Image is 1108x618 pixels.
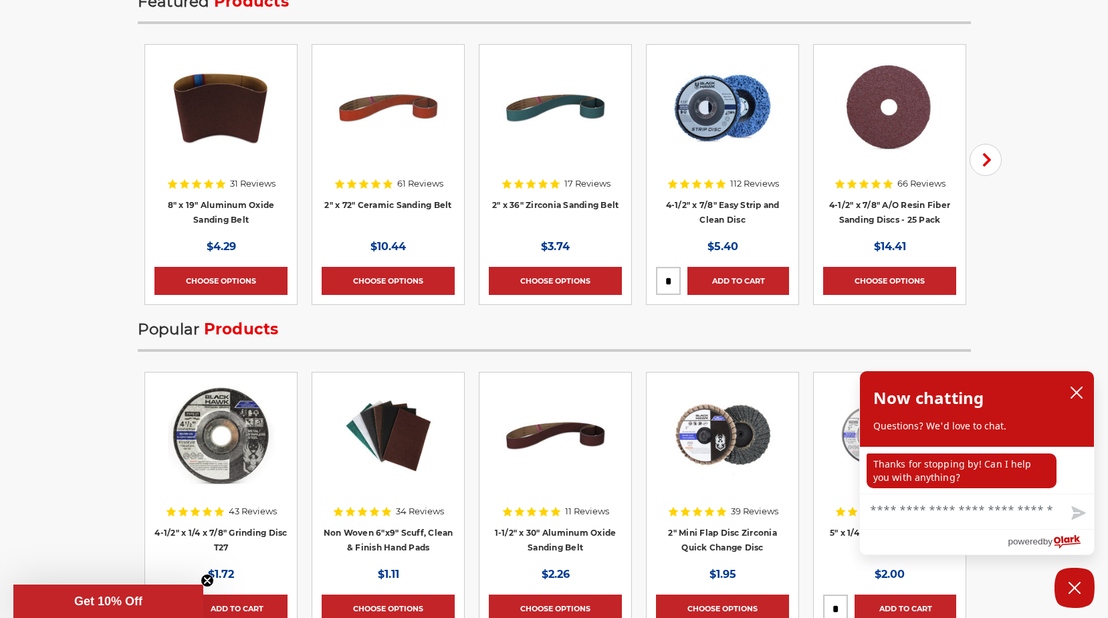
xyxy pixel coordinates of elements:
[1008,530,1094,554] a: Powered by Olark
[709,568,736,581] span: $1.95
[1008,533,1042,550] span: powered
[873,419,1081,433] p: Questions? We'd love to chat.
[823,267,956,295] a: Choose Options
[541,240,570,253] span: $3.74
[370,240,406,253] span: $10.44
[495,528,617,553] a: 1-1/2" x 30" Aluminum Oxide Sanding Belt
[154,54,288,181] a: aluminum oxide 8x19 sanding belt
[322,382,455,509] a: Non Woven 6"x9" Scuff, Clean & Finish Hand Pads
[138,320,200,338] span: Popular
[154,382,288,509] a: BHA grinding wheels for 4.5 inch angle grinder
[489,267,622,295] a: Choose Options
[730,179,779,188] span: 112 Reviews
[201,574,214,587] button: Close teaser
[1061,498,1094,529] button: Send message
[687,267,789,295] a: Add to Cart
[829,200,950,225] a: 4-1/2" x 7/8" A/O Resin Fiber Sanding Discs - 25 Pack
[168,54,275,161] img: aluminum oxide 8x19 sanding belt
[492,200,619,210] a: 2" x 36" Zirconia Sanding Belt
[666,200,780,225] a: 4-1/2" x 7/8" Easy Strip and Clean Disc
[378,568,399,581] span: $1.11
[502,54,609,161] img: 2" x 36" Zirconia Pipe Sanding Belt
[335,382,442,489] img: Non Woven 6"x9" Scuff, Clean & Finish Hand Pads
[1043,533,1052,550] span: by
[669,382,776,489] img: Black Hawk Abrasives 2-inch Zirconia Flap Disc with 60 Grit Zirconia for Smooth Finishing
[970,144,1002,176] button: Next
[335,54,442,161] img: 2" x 72" Ceramic Pipe Sanding Belt
[502,382,609,489] img: 1-1/2" x 30" Sanding Belt - Aluminum Oxide
[874,240,906,253] span: $14.41
[873,385,984,411] h2: Now chatting
[837,382,944,489] img: 5 inch x 1/4 inch BHA grinding disc
[835,54,944,161] img: 4.5 inch resin fiber disc
[656,54,789,181] a: 4-1/2" x 7/8" Easy Strip and Clean Disc
[489,382,622,509] a: 1-1/2" x 30" Sanding Belt - Aluminum Oxide
[542,568,570,581] span: $2.26
[897,179,946,188] span: 66 Reviews
[13,585,203,618] div: Get 10% OffClose teaser
[875,568,905,581] span: $2.00
[1055,568,1095,608] button: Close Chatbox
[154,528,287,553] a: 4-1/2" x 1/4 x 7/8" Grinding Disc T27
[396,507,444,516] span: 34 Reviews
[397,179,443,188] span: 61 Reviews
[168,382,275,489] img: BHA grinding wheels for 4.5 inch angle grinder
[322,54,455,181] a: 2" x 72" Ceramic Pipe Sanding Belt
[564,179,611,188] span: 17 Reviews
[204,320,279,338] span: Products
[322,267,455,295] a: Choose Options
[731,507,778,516] span: 39 Reviews
[168,200,275,225] a: 8" x 19" Aluminum Oxide Sanding Belt
[860,447,1094,494] div: chat
[74,595,142,608] span: Get 10% Off
[867,453,1057,488] p: Thanks for stopping by! Can I help you with anything?
[489,54,622,181] a: 2" x 36" Zirconia Pipe Sanding Belt
[665,54,780,161] img: 4-1/2" x 7/8" Easy Strip and Clean Disc
[707,240,738,253] span: $5.40
[565,507,609,516] span: 11 Reviews
[823,54,956,181] a: 4.5 inch resin fiber disc
[208,568,234,581] span: $1.72
[859,371,1095,555] div: olark chatbox
[230,179,275,188] span: 31 Reviews
[656,382,789,509] a: Black Hawk Abrasives 2-inch Zirconia Flap Disc with 60 Grit Zirconia for Smooth Finishing
[207,240,236,253] span: $4.29
[154,267,288,295] a: Choose Options
[823,382,956,509] a: 5 inch x 1/4 inch BHA grinding disc
[830,528,950,553] a: 5" x 1/4" x 7/8" Grinding Disc T27
[668,528,777,553] a: 2" Mini Flap Disc Zirconia Quick Change Disc
[324,528,453,553] a: Non Woven 6"x9" Scuff, Clean & Finish Hand Pads
[324,200,451,210] a: 2" x 72" Ceramic Sanding Belt
[1066,383,1087,403] button: close chatbox
[229,507,277,516] span: 43 Reviews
